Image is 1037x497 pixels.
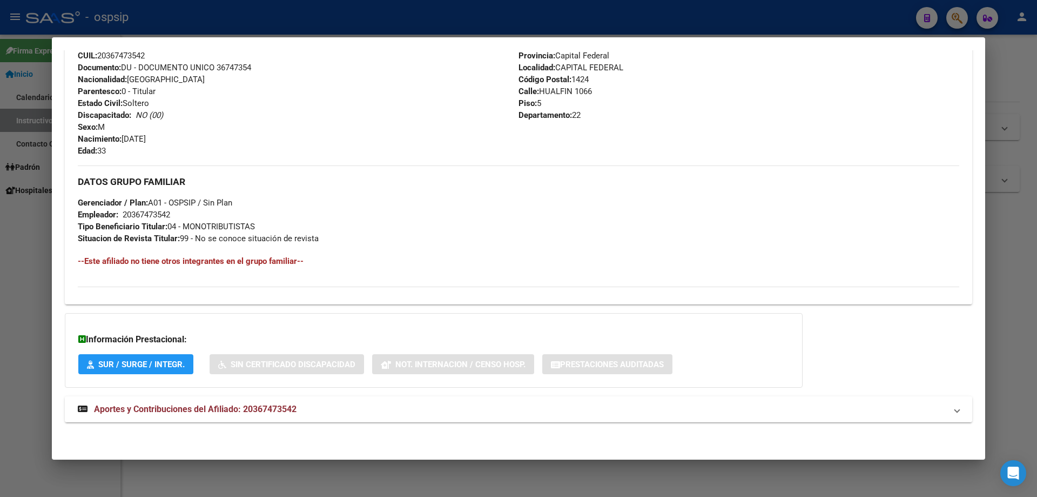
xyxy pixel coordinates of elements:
span: 5 [518,98,541,108]
span: 22 [518,110,581,120]
div: Open Intercom Messenger [1000,460,1026,486]
span: Soltero [78,98,149,108]
strong: Provincia: [518,51,555,61]
strong: Situacion de Revista Titular: [78,234,180,243]
strong: Localidad: [518,63,555,72]
span: Sin Certificado Discapacidad [231,360,355,369]
span: A01 - OSPSIP / Sin Plan [78,198,232,208]
strong: Tipo Beneficiario Titular: [78,222,167,231]
span: 20367473542 [78,51,145,61]
mat-expansion-panel-header: Aportes y Contribuciones del Afiliado: 20367473542 [65,396,972,422]
strong: Nacionalidad: [78,75,127,84]
span: 1424 [518,75,589,84]
span: Not. Internacion / Censo Hosp. [395,360,526,369]
strong: Nacimiento: [78,134,122,144]
span: CAPITAL FEDERAL [518,63,623,72]
span: HUALFIN 1066 [518,87,592,96]
strong: CUIL: [78,51,97,61]
button: Sin Certificado Discapacidad [210,354,364,374]
span: DU - DOCUMENTO UNICO 36747354 [78,63,251,72]
div: 20367473542 [123,209,170,221]
strong: Edad: [78,146,97,156]
span: SUR / SURGE / INTEGR. [98,360,185,369]
span: [GEOGRAPHIC_DATA] [78,75,205,84]
strong: Departamento: [518,110,572,120]
strong: Estado Civil: [78,98,123,108]
strong: Parentesco: [78,87,122,96]
h3: DATOS GRUPO FAMILIAR [78,176,959,188]
strong: Gerenciador / Plan: [78,198,148,208]
button: Prestaciones Auditadas [542,354,672,374]
h4: --Este afiliado no tiene otros integrantes en el grupo familiar-- [78,255,959,267]
span: Aportes y Contribuciones del Afiliado: 20367473542 [94,404,297,414]
strong: Documento: [78,63,121,72]
span: 33 [78,146,106,156]
span: 0 - Titular [78,87,156,96]
span: Capital Federal [518,51,609,61]
span: [DATE] [78,134,146,144]
strong: Sexo: [78,122,98,132]
span: 99 - No se conoce situación de revista [78,234,319,243]
span: Prestaciones Auditadas [560,360,664,369]
span: 04 - MONOTRIBUTISTAS [78,222,255,231]
i: NO (00) [136,110,163,120]
strong: Empleador: [78,210,118,220]
button: SUR / SURGE / INTEGR. [78,354,193,374]
h3: Información Prestacional: [78,333,789,346]
strong: Discapacitado: [78,110,131,120]
strong: Código Postal: [518,75,571,84]
button: Not. Internacion / Censo Hosp. [372,354,534,374]
strong: Piso: [518,98,537,108]
span: M [78,122,105,132]
strong: Calle: [518,87,539,96]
